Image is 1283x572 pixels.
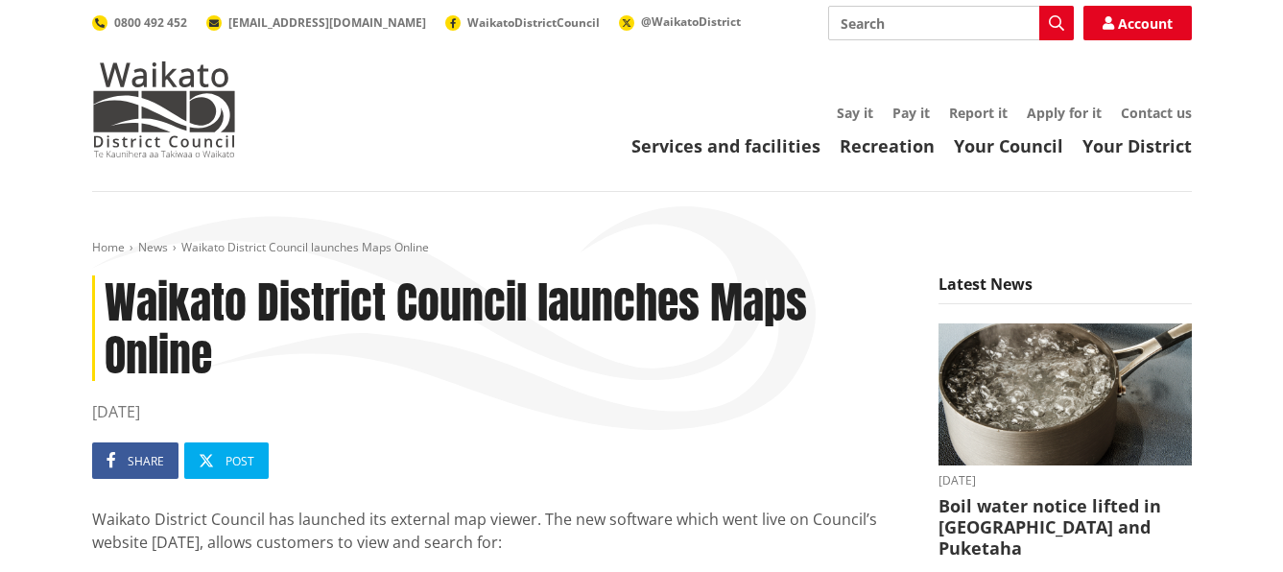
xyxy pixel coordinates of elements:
[938,275,1192,304] h5: Latest News
[92,400,910,423] time: [DATE]
[228,14,426,31] span: [EMAIL_ADDRESS][DOMAIN_NAME]
[949,104,1008,122] a: Report it
[837,104,873,122] a: Say it
[92,508,910,554] p: Waikato District Council has launched its external map viewer. The new software which went live o...
[92,275,910,381] h1: Waikato District Council launches Maps Online
[892,104,930,122] a: Pay it
[114,14,187,31] span: 0800 492 452
[938,496,1192,559] h3: Boil water notice lifted in [GEOGRAPHIC_DATA] and Puketaha
[1027,104,1102,122] a: Apply for it
[631,134,820,157] a: Services and facilities
[92,61,236,157] img: Waikato District Council - Te Kaunihera aa Takiwaa o Waikato
[1083,6,1192,40] a: Account
[184,442,269,479] a: Post
[938,323,1192,466] img: boil water notice
[1082,134,1192,157] a: Your District
[954,134,1063,157] a: Your Council
[206,14,426,31] a: [EMAIL_ADDRESS][DOMAIN_NAME]
[138,239,168,255] a: News
[92,240,1192,256] nav: breadcrumb
[128,453,164,469] span: Share
[92,239,125,255] a: Home
[226,453,254,469] span: Post
[467,14,600,31] span: WaikatoDistrictCouncil
[92,442,178,479] a: Share
[828,6,1074,40] input: Search input
[840,134,935,157] a: Recreation
[181,239,429,255] span: Waikato District Council launches Maps Online
[641,13,741,30] span: @WaikatoDistrict
[92,14,187,31] a: 0800 492 452
[619,13,741,30] a: @WaikatoDistrict
[445,14,600,31] a: WaikatoDistrictCouncil
[1121,104,1192,122] a: Contact us
[938,475,1192,487] time: [DATE]
[938,323,1192,559] a: boil water notice gordonton puketaha [DATE] Boil water notice lifted in [GEOGRAPHIC_DATA] and Puk...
